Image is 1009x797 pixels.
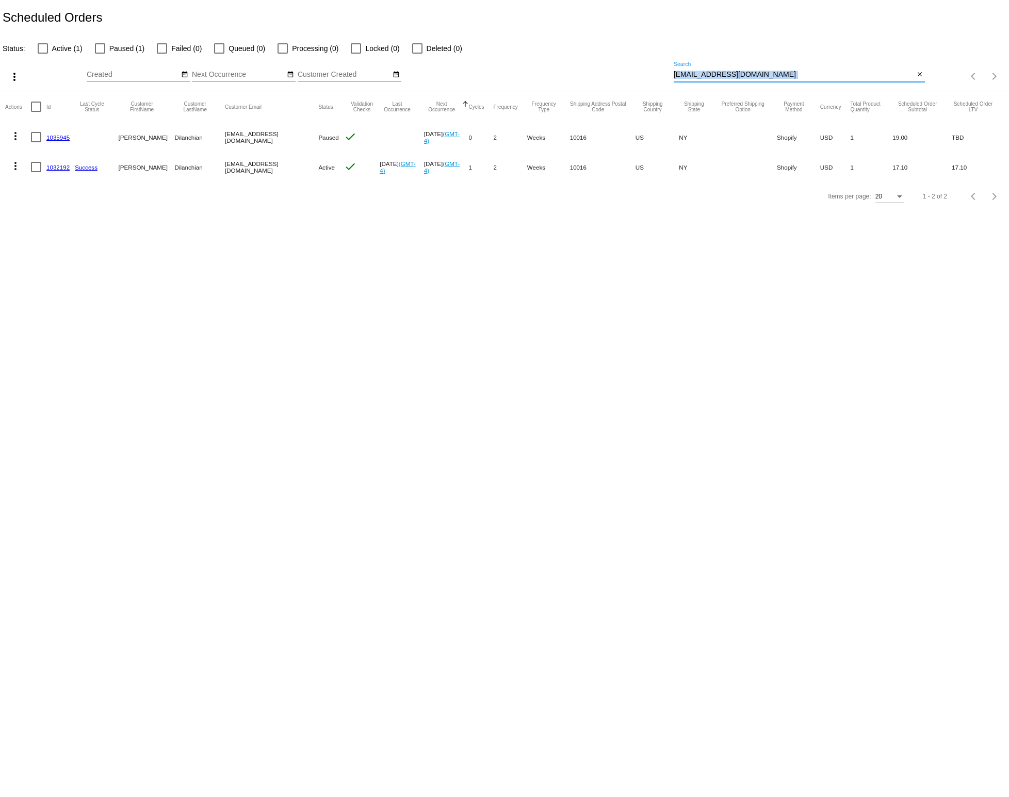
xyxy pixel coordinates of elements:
mat-cell: Shopify [777,152,820,182]
span: Active [318,164,335,171]
button: Change sorting for CurrencyIso [820,104,841,110]
button: Change sorting for PreferredShippingOption [718,101,768,112]
button: Change sorting for Status [318,104,333,110]
span: Failed (0) [171,42,202,55]
mat-icon: check [344,160,356,173]
span: 20 [875,193,882,200]
span: Queued (0) [229,42,265,55]
mat-cell: 1 [850,152,892,182]
div: Items per page: [828,193,871,200]
mat-icon: date_range [181,71,188,79]
mat-cell: 2 [494,122,527,152]
button: Clear [914,70,925,80]
mat-cell: Shopify [777,122,820,152]
span: Status: [3,44,25,53]
a: (GMT-4) [380,160,415,174]
button: Change sorting for PaymentMethod.Type [777,101,811,112]
a: (GMT-4) [424,130,460,144]
mat-header-cell: Validation Checks [344,91,380,122]
button: Change sorting for LifetimeValue [952,101,995,112]
mat-icon: more_vert [9,130,22,142]
button: Previous page [964,66,984,87]
mat-cell: [DATE] [424,122,469,152]
mat-cell: [PERSON_NAME] [119,122,175,152]
button: Change sorting for Cycles [468,104,484,110]
mat-cell: Weeks [527,122,570,152]
button: Next page [984,66,1005,87]
a: 1032192 [46,164,70,171]
a: (GMT-4) [424,160,460,174]
button: Change sorting for ShippingCountry [636,101,670,112]
mat-cell: NY [679,152,718,182]
mat-cell: Weeks [527,152,570,182]
input: Customer Created [298,71,390,79]
mat-cell: 2 [494,152,527,182]
a: 1035945 [46,134,70,141]
button: Change sorting for Id [46,104,51,110]
span: Locked (0) [365,42,399,55]
button: Change sorting for LastOccurrenceUtc [380,101,415,112]
div: 1 - 2 of 2 [923,193,947,200]
mat-icon: more_vert [8,71,21,83]
input: Search [674,71,915,79]
mat-cell: 1 [468,152,493,182]
button: Change sorting for NextOccurrenceUtc [424,101,460,112]
mat-icon: date_range [393,71,400,79]
mat-icon: more_vert [9,160,22,172]
button: Change sorting for Frequency [494,104,518,110]
mat-cell: 10016 [570,122,636,152]
mat-header-cell: Total Product Quantity [850,91,892,122]
mat-cell: NY [679,122,718,152]
mat-cell: 17.10 [892,152,952,182]
mat-cell: 0 [468,122,493,152]
input: Created [87,71,180,79]
mat-icon: close [916,71,923,79]
mat-cell: [EMAIL_ADDRESS][DOMAIN_NAME] [225,122,318,152]
button: Change sorting for CustomerFirstName [119,101,166,112]
mat-cell: US [636,122,679,152]
mat-icon: date_range [287,71,294,79]
mat-cell: Dilanchian [175,122,225,152]
button: Change sorting for ShippingState [679,101,709,112]
mat-cell: [PERSON_NAME] [119,152,175,182]
mat-cell: 17.10 [952,152,1004,182]
mat-cell: USD [820,152,851,182]
button: Change sorting for CustomerLastName [175,101,216,112]
span: Processing (0) [292,42,338,55]
mat-cell: US [636,152,679,182]
mat-cell: 1 [850,122,892,152]
button: Change sorting for CustomerEmail [225,104,262,110]
button: Change sorting for Subtotal [892,101,942,112]
a: Success [75,164,97,171]
button: Previous page [964,186,984,207]
mat-icon: check [344,130,356,143]
h2: Scheduled Orders [3,10,102,25]
mat-select: Items per page: [875,193,904,201]
mat-cell: [EMAIL_ADDRESS][DOMAIN_NAME] [225,152,318,182]
mat-cell: 19.00 [892,122,952,152]
span: Paused [318,134,338,141]
mat-cell: 10016 [570,152,636,182]
button: Change sorting for FrequencyType [527,101,561,112]
span: Deleted (0) [427,42,462,55]
span: Paused (1) [109,42,144,55]
button: Next page [984,186,1005,207]
mat-cell: Dilanchian [175,152,225,182]
mat-cell: [DATE] [424,152,469,182]
button: Change sorting for ShippingPostcode [570,101,626,112]
span: Active (1) [52,42,83,55]
mat-cell: TBD [952,122,1004,152]
mat-cell: [DATE] [380,152,424,182]
input: Next Occurrence [192,71,285,79]
button: Change sorting for LastProcessingCycleId [75,101,109,112]
mat-cell: USD [820,122,851,152]
mat-header-cell: Actions [5,91,31,122]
